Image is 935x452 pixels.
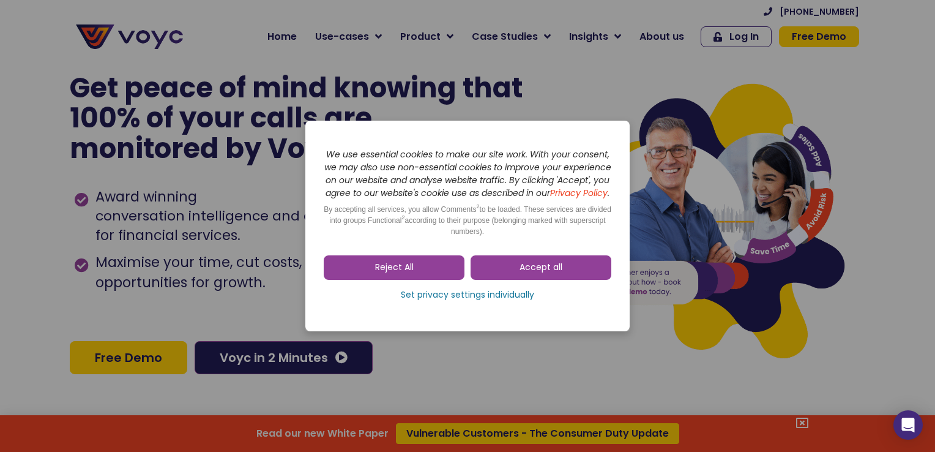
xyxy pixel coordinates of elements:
a: Reject All [324,255,464,280]
span: By accepting all services, you allow Comments to be loaded. These services are divided into group... [324,205,611,236]
div: Open Intercom Messenger [893,410,923,440]
a: Accept all [471,255,611,280]
span: Reject All [375,262,414,274]
sup: 2 [477,203,480,209]
sup: 2 [401,214,404,220]
i: We use essential cookies to make our site work. With your consent, we may also use non-essential ... [324,148,611,199]
span: Accept all [520,262,562,274]
span: Set privacy settings individually [401,289,534,301]
a: Privacy Policy [550,187,608,199]
a: Set privacy settings individually [324,286,611,304]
